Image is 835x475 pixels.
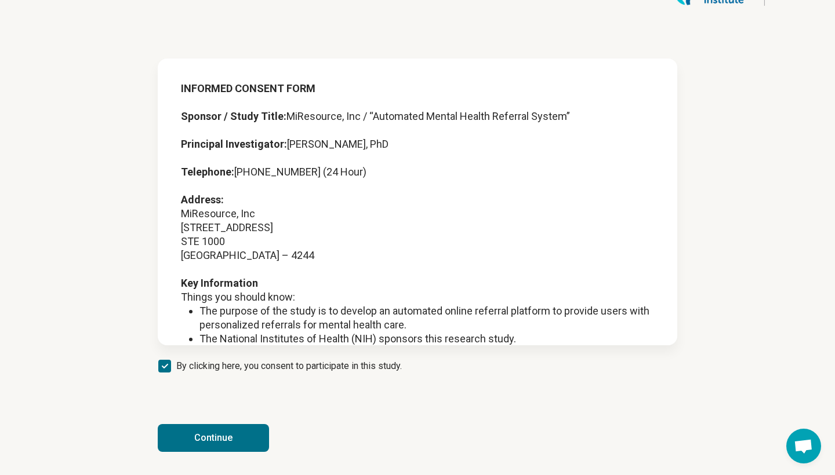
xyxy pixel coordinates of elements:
strong: Telephone: [181,166,234,178]
li: The purpose of the study is to develop an automated online referral platform to provide users wit... [199,304,654,332]
p: MiResource, Inc / “Automated Mental Health Referral System” [181,109,654,123]
div: Open chat [786,429,821,463]
strong: Address: [181,193,224,206]
button: Continue [158,424,269,452]
p: [PHONE_NUMBER] (24 Hour) [181,165,654,179]
strong: Key Information [181,277,258,289]
span: By clicking here, you consent to participate in this study. [176,359,402,373]
li: The National Institutes of Health (NIH) sponsors this research study. [199,332,654,346]
strong: Principal Investigator: [181,138,287,150]
strong: Sponsor / Study Title: [181,110,286,122]
p: [PERSON_NAME], PhD [181,137,654,151]
p: Things you should know: [181,290,654,304]
p: MiResource, Inc [STREET_ADDRESS] STE 1000 [GEOGRAPHIC_DATA] – 4244 [181,193,654,262]
strong: INFORMED CONSENT FORM [181,82,315,94]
